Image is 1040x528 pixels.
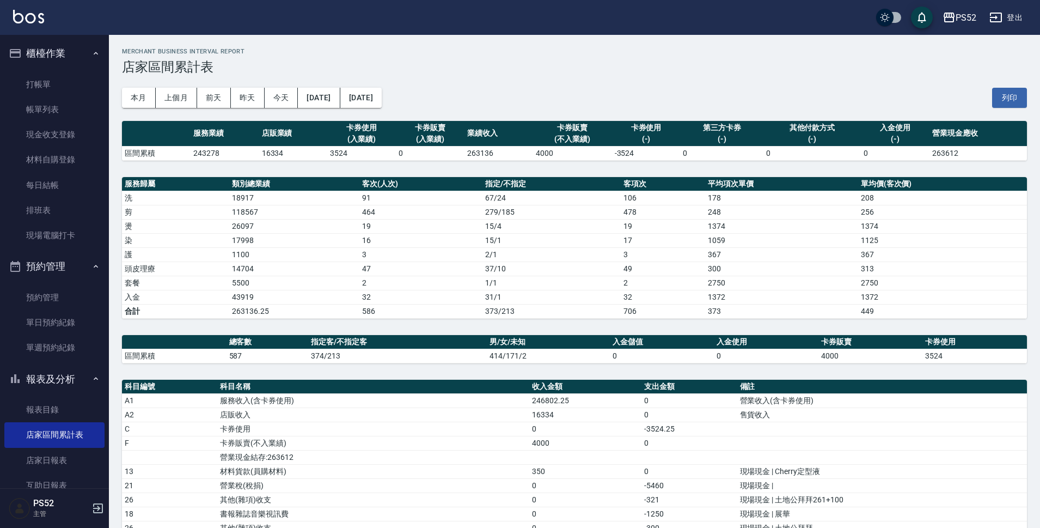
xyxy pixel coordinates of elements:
[122,59,1027,75] h3: 店家區間累計表
[156,88,197,108] button: 上個月
[122,177,229,191] th: 服務歸屬
[621,290,705,304] td: 32
[229,290,359,304] td: 43919
[536,122,609,133] div: 卡券販賣
[529,436,641,450] td: 4000
[308,349,487,363] td: 374/213
[4,285,105,310] a: 預約管理
[217,393,529,408] td: 服務收入(含卡券使用)
[217,422,529,436] td: 卡券使用
[122,177,1027,319] table: a dense table
[621,219,705,233] td: 19
[487,335,610,349] th: 男/女/未知
[487,349,610,363] td: 414/171/2
[4,310,105,335] a: 單日預約紀錄
[482,191,621,205] td: 67 / 24
[330,122,393,133] div: 卡券使用
[641,408,737,422] td: 0
[529,464,641,478] td: 350
[615,133,678,145] div: (-)
[818,335,923,349] th: 卡券販賣
[705,191,858,205] td: 178
[482,290,621,304] td: 31 / 1
[529,478,641,493] td: 0
[340,88,382,108] button: [DATE]
[229,191,359,205] td: 18917
[229,205,359,219] td: 118567
[482,276,621,290] td: 1 / 1
[227,349,309,363] td: 587
[922,349,1027,363] td: 3524
[737,493,1027,507] td: 現場現金 | 土地公拜拜261+100
[191,146,259,160] td: 243278
[536,133,609,145] div: (不入業績)
[4,223,105,248] a: 現場電腦打卡
[122,422,217,436] td: C
[641,478,737,493] td: -5460
[298,88,340,108] button: [DATE]
[229,276,359,290] td: 5500
[641,393,737,408] td: 0
[4,397,105,422] a: 報表目錄
[922,335,1027,349] th: 卡券使用
[359,247,483,262] td: 3
[621,262,705,276] td: 49
[229,177,359,191] th: 類別總業績
[122,121,1027,161] table: a dense table
[259,146,328,160] td: 16334
[705,304,858,318] td: 373
[683,122,760,133] div: 第三方卡券
[858,262,1027,276] td: 313
[621,177,705,191] th: 客項次
[217,507,529,521] td: 書報雜誌音樂視訊費
[858,247,1027,262] td: 367
[714,349,818,363] td: 0
[359,304,483,318] td: 586
[396,146,464,160] td: 0
[737,464,1027,478] td: 現場現金 | Cherry定型液
[641,380,737,394] th: 支出金額
[33,498,89,509] h5: PS52
[122,436,217,450] td: F
[858,191,1027,205] td: 208
[482,219,621,233] td: 15 / 4
[529,422,641,436] td: 0
[122,507,217,521] td: 18
[122,191,229,205] td: 洗
[191,121,259,147] th: 服務業績
[705,276,858,290] td: 2750
[529,380,641,394] th: 收入金額
[227,335,309,349] th: 總客數
[612,146,681,160] td: -3524
[737,478,1027,493] td: 現場現金 |
[861,146,929,160] td: 0
[359,276,483,290] td: 2
[122,48,1027,55] h2: Merchant Business Interval Report
[122,393,217,408] td: A1
[737,380,1027,394] th: 備註
[705,247,858,262] td: 367
[929,146,1027,160] td: 263612
[359,177,483,191] th: 客次(人次)
[4,448,105,473] a: 店家日報表
[737,408,1027,422] td: 售貨收入
[9,497,30,519] img: Person
[4,198,105,223] a: 排班表
[359,205,483,219] td: 464
[864,133,927,145] div: (-)
[911,7,933,28] button: save
[482,233,621,247] td: 15 / 1
[330,133,393,145] div: (入業績)
[763,146,861,160] td: 0
[308,335,487,349] th: 指定客/不指定客
[359,233,483,247] td: 16
[621,276,705,290] td: 2
[705,219,858,233] td: 1374
[529,493,641,507] td: 0
[864,122,927,133] div: 入金使用
[766,122,858,133] div: 其他付款方式
[482,247,621,262] td: 2 / 1
[231,88,265,108] button: 昨天
[705,177,858,191] th: 平均項次單價
[265,88,298,108] button: 今天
